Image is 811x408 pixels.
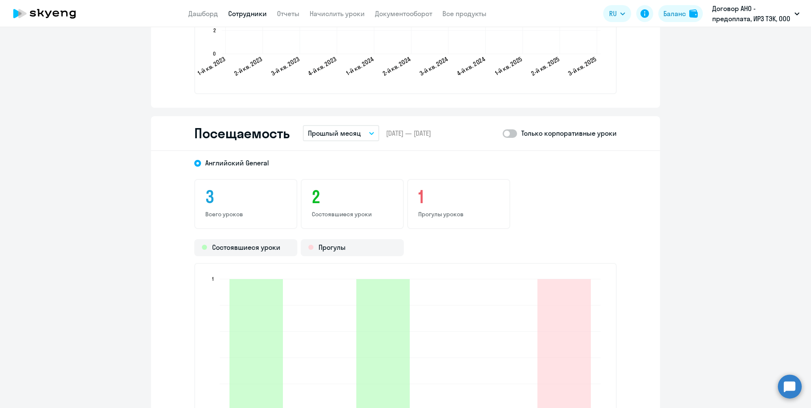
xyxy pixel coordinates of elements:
[194,125,289,142] h2: Посещаемость
[375,9,432,18] a: Документооборот
[205,187,286,207] h3: 3
[307,55,338,78] text: 4-й кв. 2023
[442,9,487,18] a: Все продукты
[205,210,286,218] p: Всего уроков
[663,8,686,19] div: Баланс
[521,128,617,138] p: Только корпоративные уроки
[188,9,218,18] a: Дашборд
[345,55,375,77] text: 1-й кв. 2024
[494,55,523,77] text: 1-й кв. 2025
[418,187,499,207] h3: 1
[310,9,365,18] a: Начислить уроки
[301,239,404,256] div: Прогулы
[603,5,631,22] button: RU
[194,239,297,256] div: Состоявшиеся уроки
[658,5,703,22] button: Балансbalance
[609,8,617,19] span: RU
[212,276,214,282] text: 1
[530,55,560,77] text: 2-й кв. 2025
[205,158,269,168] span: Английский General
[381,55,412,77] text: 2-й кв. 2024
[196,55,226,77] text: 1-й кв. 2023
[233,55,263,77] text: 2-й кв. 2023
[418,210,499,218] p: Прогулы уроков
[213,50,216,57] text: 0
[312,210,393,218] p: Состоявшиеся уроки
[228,9,267,18] a: Сотрудники
[708,3,804,24] button: Договор АНО - предоплата, ИРЗ ТЭК, ООО
[386,129,431,138] span: [DATE] — [DATE]
[213,27,216,34] text: 2
[689,9,698,18] img: balance
[277,9,299,18] a: Отчеты
[312,187,393,207] h3: 2
[418,55,449,78] text: 3-й кв. 2024
[308,128,361,138] p: Прошлый месяц
[303,125,379,141] button: Прошлый месяц
[712,3,791,24] p: Договор АНО - предоплата, ИРЗ ТЭК, ООО
[270,55,301,78] text: 3-й кв. 2023
[567,55,598,78] text: 3-й кв. 2025
[456,55,487,78] text: 4-й кв. 2024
